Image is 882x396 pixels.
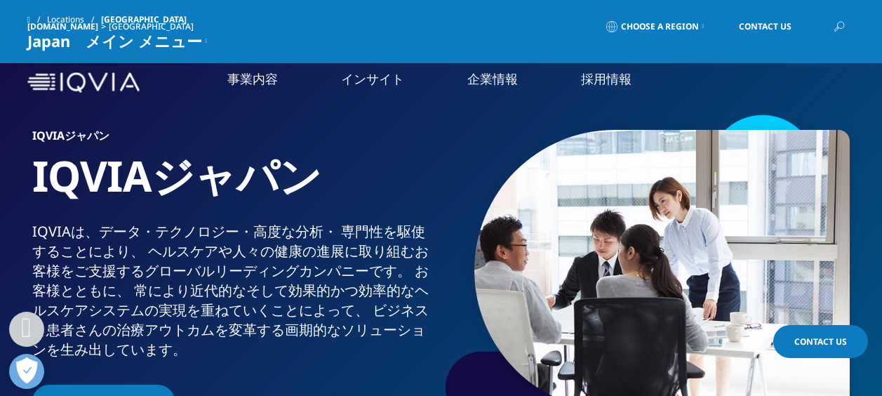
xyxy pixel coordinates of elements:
[145,49,855,116] nav: Primary
[9,354,44,389] button: 優先設定センターを開く
[32,150,436,222] h1: IQVIAジャパン
[32,222,436,359] div: IQVIAは、​データ・​テクノロジー・​高度な​分析・​ 専門性を​駆使する​ことに​より、​ ヘルスケアや​人々の​健康の​進展に​取り組む​お客様を​ご支援​する​グローバル​リーディング...
[773,325,868,358] a: Contact Us
[109,21,199,32] div: [GEOGRAPHIC_DATA]
[794,336,847,348] span: Contact Us
[581,70,632,88] a: 採用情報
[27,20,98,32] a: [DOMAIN_NAME]
[32,130,436,150] h6: IQVIAジャパン
[467,70,518,88] a: 企業情報
[227,70,278,88] a: 事業内容
[739,22,791,31] span: Contact Us
[718,11,813,43] a: Contact Us
[621,21,699,32] span: Choose a Region
[341,70,404,88] a: インサイト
